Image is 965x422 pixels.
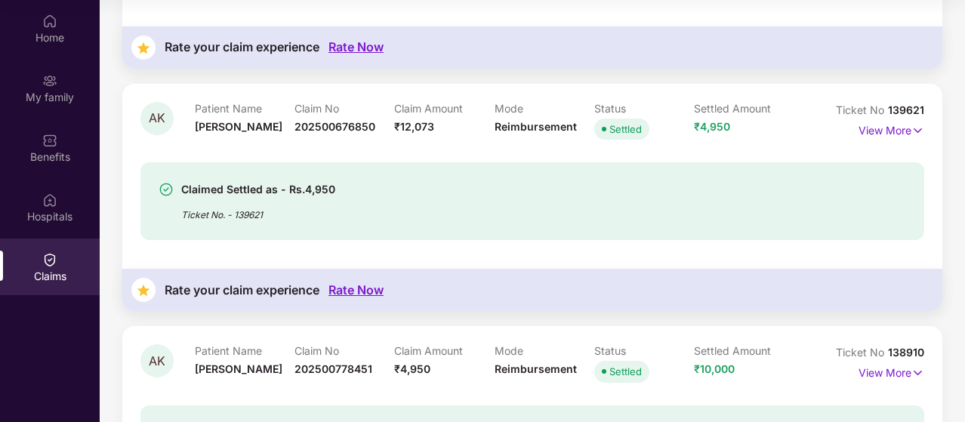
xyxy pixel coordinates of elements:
img: svg+xml;base64,PHN2ZyBpZD0iSG9tZSIgeG1sbnM9Imh0dHA6Ly93d3cudzMub3JnLzIwMDAvc3ZnIiB3aWR0aD0iMjAiIG... [42,14,57,29]
img: svg+xml;base64,PHN2ZyBpZD0iQmVuZWZpdHMiIHhtbG5zPSJodHRwOi8vd3d3LnczLm9yZy8yMDAwL3N2ZyIgd2lkdGg9Ij... [42,133,57,148]
div: Rate your claim experience [165,283,319,297]
p: Status [594,344,694,357]
span: AK [149,355,165,368]
p: View More [859,361,924,381]
p: Mode [495,102,594,115]
div: Settled [609,364,642,379]
div: Ticket No. - 139621 [181,199,335,222]
p: Claim Amount [394,344,494,357]
span: [PERSON_NAME] [195,362,282,375]
p: Patient Name [195,102,294,115]
span: ₹4,950 [394,362,430,375]
span: ₹4,950 [694,120,730,133]
img: svg+xml;base64,PHN2ZyBpZD0iSG9zcGl0YWxzIiB4bWxucz0iaHR0cDovL3d3dy53My5vcmcvMjAwMC9zdmciIHdpZHRoPS... [42,193,57,208]
img: svg+xml;base64,PHN2ZyB4bWxucz0iaHR0cDovL3d3dy53My5vcmcvMjAwMC9zdmciIHdpZHRoPSIzNyIgaGVpZ2h0PSIzNy... [131,278,156,302]
img: svg+xml;base64,PHN2ZyB4bWxucz0iaHR0cDovL3d3dy53My5vcmcvMjAwMC9zdmciIHdpZHRoPSIxNyIgaGVpZ2h0PSIxNy... [911,365,924,381]
span: AK [149,112,165,125]
span: 202500676850 [294,120,375,133]
img: svg+xml;base64,PHN2ZyBpZD0iU3VjY2Vzcy0zMngzMiIgeG1sbnM9Imh0dHA6Ly93d3cudzMub3JnLzIwMDAvc3ZnIiB3aW... [159,182,174,197]
span: Reimbursement [495,120,577,133]
p: Settled Amount [694,102,794,115]
div: Rate Now [328,283,384,297]
span: ₹10,000 [694,362,735,375]
p: Status [594,102,694,115]
p: Claim Amount [394,102,494,115]
span: 139621 [888,103,924,116]
img: svg+xml;base64,PHN2ZyB4bWxucz0iaHR0cDovL3d3dy53My5vcmcvMjAwMC9zdmciIHdpZHRoPSIxNyIgaGVpZ2h0PSIxNy... [911,122,924,139]
span: ₹12,073 [394,120,434,133]
span: 202500778451 [294,362,372,375]
div: Claimed Settled as - Rs.4,950 [181,180,335,199]
p: Claim No [294,344,394,357]
span: Ticket No [836,346,888,359]
div: Settled [609,122,642,137]
img: svg+xml;base64,PHN2ZyBpZD0iQ2xhaW0iIHhtbG5zPSJodHRwOi8vd3d3LnczLm9yZy8yMDAwL3N2ZyIgd2lkdGg9IjIwIi... [42,252,57,267]
div: Rate your claim experience [165,40,319,54]
p: Mode [495,344,594,357]
img: svg+xml;base64,PHN2ZyB4bWxucz0iaHR0cDovL3d3dy53My5vcmcvMjAwMC9zdmciIHdpZHRoPSIzNyIgaGVpZ2h0PSIzNy... [131,35,156,60]
img: svg+xml;base64,PHN2ZyB3aWR0aD0iMjAiIGhlaWdodD0iMjAiIHZpZXdCb3g9IjAgMCAyMCAyMCIgZmlsbD0ibm9uZSIgeG... [42,73,57,88]
span: Ticket No [836,103,888,116]
span: Reimbursement [495,362,577,375]
p: Claim No [294,102,394,115]
span: [PERSON_NAME] [195,120,282,133]
span: 138910 [888,346,924,359]
div: Rate Now [328,40,384,54]
p: Patient Name [195,344,294,357]
p: Settled Amount [694,344,794,357]
p: View More [859,119,924,139]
